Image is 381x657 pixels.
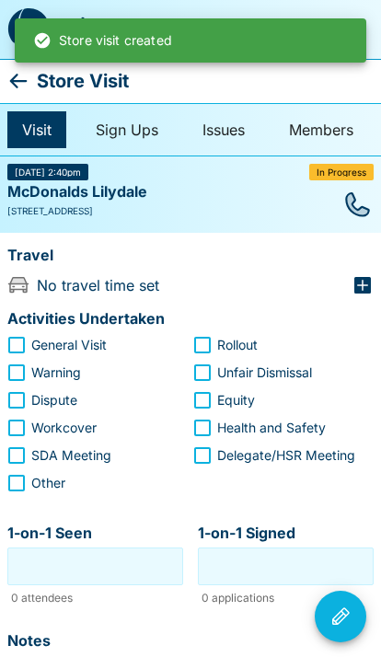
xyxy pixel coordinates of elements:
[217,335,258,354] span: Rollout
[202,589,370,607] p: 0 applications
[188,111,260,148] a: Issues
[37,66,129,96] p: Store Visit
[217,363,312,382] span: Unfair Dismissal
[274,111,368,148] a: Members
[315,591,366,642] button: Visit Actions
[217,390,255,409] span: Equity
[37,274,159,296] p: No travel time set
[329,7,374,52] button: menu
[11,589,179,607] p: 0 attendees
[285,7,329,52] button: Add Store Visit
[7,204,374,218] div: [STREET_ADDRESS]
[7,307,165,331] p: Activities Undertaken
[7,180,147,204] p: McDonalds Lilydale
[31,473,65,492] span: Other
[317,167,366,177] span: In Progress
[7,244,53,268] p: Travel
[15,167,81,177] span: [DATE] 2:40pm
[217,445,355,465] span: Delegate/HSR Meeting
[31,445,111,465] span: SDA Meeting
[234,7,278,52] button: menu
[31,390,77,409] span: Dispute
[31,363,81,382] span: Warning
[7,111,66,148] a: Visit
[31,418,97,437] span: Workcover
[7,8,50,51] img: sda-logo-dark.svg
[7,629,51,653] p: Notes
[217,418,326,437] span: Health and Safety
[31,335,107,354] span: General Visit
[81,111,173,148] a: Sign Ups
[33,24,172,57] div: Store visit created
